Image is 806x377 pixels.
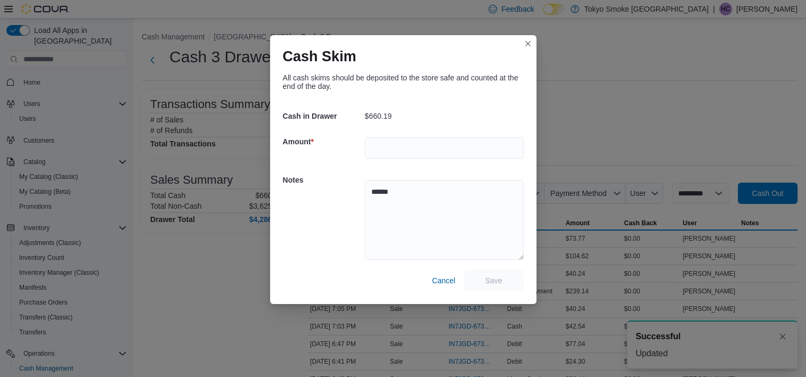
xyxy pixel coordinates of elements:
p: $660.19 [365,112,392,120]
button: Cancel [428,270,460,291]
h1: Cash Skim [283,48,356,65]
button: Closes this modal window [522,37,534,50]
h5: Cash in Drawer [283,105,363,127]
button: Save [464,270,524,291]
h5: Amount [283,131,363,152]
div: All cash skims should be deposited to the store safe and counted at the end of the day. [283,73,524,91]
span: Save [485,275,502,286]
span: Cancel [432,275,455,286]
h5: Notes [283,169,363,191]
